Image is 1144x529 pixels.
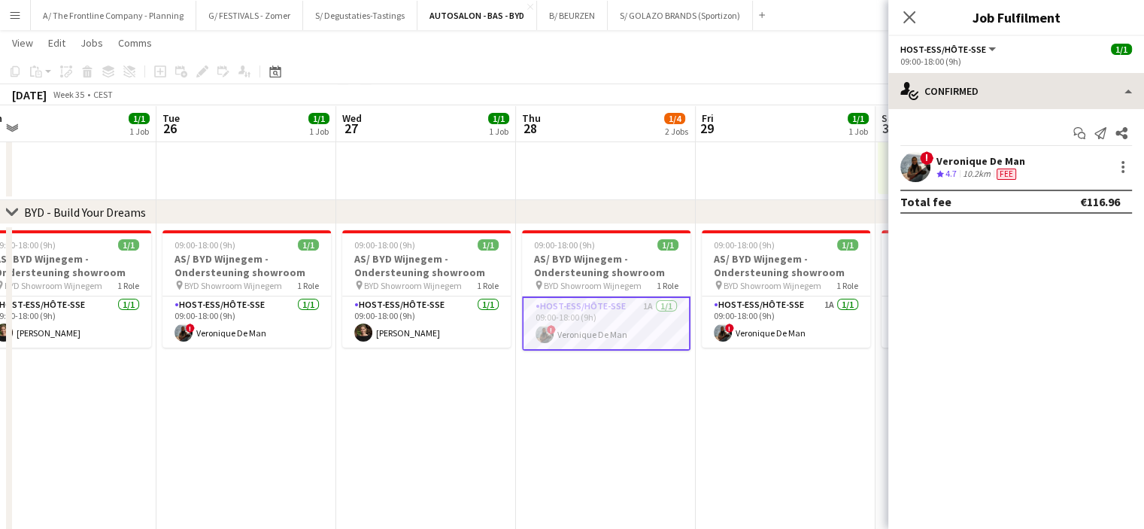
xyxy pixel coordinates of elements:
[522,296,690,351] app-card-role: Host-ess/Hôte-sse1A1/109:00-18:00 (9h)!Veronique De Man
[342,111,362,125] span: Wed
[888,73,1144,109] div: Confirmed
[6,33,39,53] a: View
[162,252,331,279] h3: AS/ BYD Wijnegem - Ondersteuning showroom
[129,126,149,137] div: 1 Job
[848,126,868,137] div: 1 Job
[118,36,152,50] span: Comms
[945,168,957,179] span: 4.7
[174,239,235,251] span: 09:00-18:00 (9h)
[50,89,87,100] span: Week 35
[882,252,1050,279] h3: AS/ BYD Wijnegem - Ondersteuning showroom
[882,230,1050,348] app-job-card: 10:00-17:00 (7h)1/1AS/ BYD Wijnegem - Ondersteuning showroom BYD Showroom Wijnegem1 RoleHost-ess/...
[48,36,65,50] span: Edit
[342,252,511,279] h3: AS/ BYD Wijnegem - Ondersteuning showroom
[342,296,511,348] app-card-role: Host-ess/Hôte-sse1/109:00-18:00 (9h)[PERSON_NAME]
[997,169,1016,180] span: Fee
[308,113,329,124] span: 1/1
[1080,194,1120,209] div: €116.96
[900,44,986,55] span: Host-ess/Hôte-sse
[417,1,537,30] button: AUTOSALON - BAS - BYD
[74,33,109,53] a: Jobs
[888,8,1144,27] h3: Job Fulfilment
[80,36,103,50] span: Jobs
[354,239,415,251] span: 09:00-18:00 (9h)
[309,126,329,137] div: 1 Job
[186,324,195,333] span: !
[489,126,508,137] div: 1 Job
[31,1,196,30] button: A/ The Frontline Company - Planning
[836,280,858,291] span: 1 Role
[12,36,33,50] span: View
[608,1,753,30] button: S/ GOLAZO BRANDS (Sportizon)
[297,280,319,291] span: 1 Role
[900,56,1132,67] div: 09:00-18:00 (9h)
[657,280,678,291] span: 1 Role
[837,239,858,251] span: 1/1
[702,111,714,125] span: Fri
[664,113,685,124] span: 1/4
[162,230,331,348] app-job-card: 09:00-18:00 (9h)1/1AS/ BYD Wijnegem - Ondersteuning showroom BYD Showroom Wijnegem1 RoleHost-ess/...
[882,296,1050,348] app-card-role: Host-ess/Hôte-sse1/110:00-17:00 (7h)[PERSON_NAME]
[879,120,898,137] span: 30
[547,325,556,334] span: !
[522,111,541,125] span: Thu
[534,239,595,251] span: 09:00-18:00 (9h)
[665,126,688,137] div: 2 Jobs
[724,280,821,291] span: BYD Showroom Wijnegem
[12,87,47,102] div: [DATE]
[702,252,870,279] h3: AS/ BYD Wijnegem - Ondersteuning showroom
[160,120,180,137] span: 26
[477,280,499,291] span: 1 Role
[162,296,331,348] app-card-role: Host-ess/Hôte-sse1/109:00-18:00 (9h)!Veronique De Man
[882,111,898,125] span: Sat
[960,168,994,181] div: 10.2km
[340,120,362,137] span: 27
[900,44,998,55] button: Host-ess/Hôte-sse
[24,205,146,220] div: BYD - Build Your Dreams
[342,230,511,348] app-job-card: 09:00-18:00 (9h)1/1AS/ BYD Wijnegem - Ondersteuning showroom BYD Showroom Wijnegem1 RoleHost-ess/...
[478,239,499,251] span: 1/1
[544,280,642,291] span: BYD Showroom Wijnegem
[714,239,775,251] span: 09:00-18:00 (9h)
[364,280,462,291] span: BYD Showroom Wijnegem
[537,1,608,30] button: B/ BEURZEN
[848,113,869,124] span: 1/1
[162,111,180,125] span: Tue
[702,230,870,348] app-job-card: 09:00-18:00 (9h)1/1AS/ BYD Wijnegem - Ondersteuning showroom BYD Showroom Wijnegem1 RoleHost-ess/...
[522,252,690,279] h3: AS/ BYD Wijnegem - Ondersteuning showroom
[900,194,951,209] div: Total fee
[522,230,690,351] app-job-card: 09:00-18:00 (9h)1/1AS/ BYD Wijnegem - Ondersteuning showroom BYD Showroom Wijnegem1 RoleHost-ess/...
[994,168,1019,181] div: Crew has different fees then in role
[117,280,139,291] span: 1 Role
[118,239,139,251] span: 1/1
[303,1,417,30] button: S/ Degustaties-Tastings
[657,239,678,251] span: 1/1
[920,151,933,165] span: !
[129,113,150,124] span: 1/1
[5,280,102,291] span: BYD Showroom Wijnegem
[112,33,158,53] a: Comms
[520,120,541,137] span: 28
[42,33,71,53] a: Edit
[699,120,714,137] span: 29
[196,1,303,30] button: G/ FESTIVALS - Zomer
[184,280,282,291] span: BYD Showroom Wijnegem
[725,324,734,333] span: !
[93,89,113,100] div: CEST
[1111,44,1132,55] span: 1/1
[298,239,319,251] span: 1/1
[488,113,509,124] span: 1/1
[936,154,1025,168] div: Veronique De Man
[702,296,870,348] app-card-role: Host-ess/Hôte-sse1A1/109:00-18:00 (9h)!Veronique De Man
